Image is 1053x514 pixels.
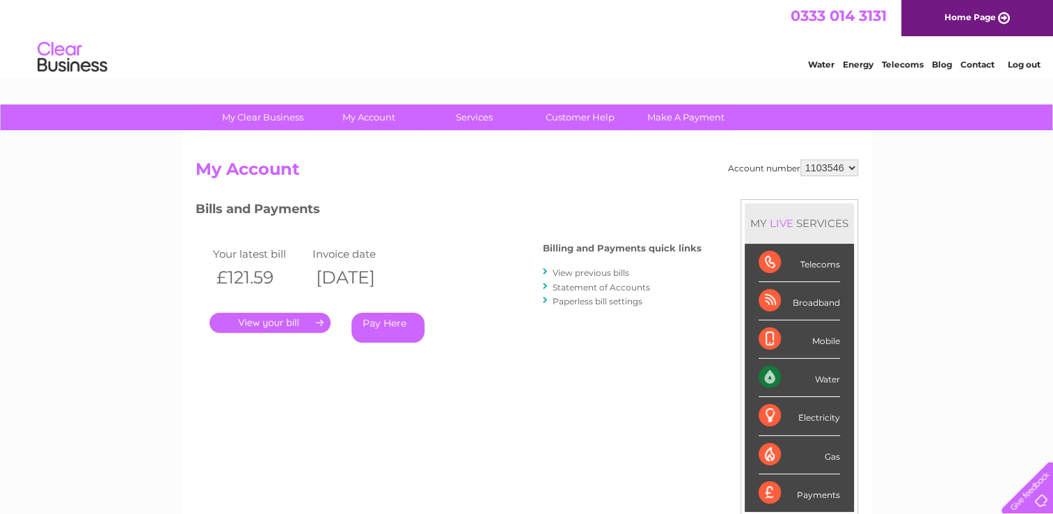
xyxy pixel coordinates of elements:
[553,267,629,278] a: View previous bills
[745,203,854,243] div: MY SERVICES
[767,217,796,230] div: LIVE
[553,282,650,293] a: Statement of Accounts
[351,313,425,343] a: Pay Here
[791,7,887,24] a: 0333 014 3131
[196,159,858,186] h2: My Account
[932,59,952,70] a: Blog
[759,282,840,320] div: Broadband
[209,313,331,333] a: .
[759,244,840,282] div: Telecoms
[543,243,702,254] h4: Billing and Payments quick links
[309,244,409,263] td: Invoice date
[209,244,310,263] td: Your latest bill
[309,263,409,292] th: [DATE]
[808,59,834,70] a: Water
[628,104,743,130] a: Make A Payment
[728,159,858,176] div: Account number
[759,474,840,512] div: Payments
[417,104,532,130] a: Services
[196,199,702,224] h3: Bills and Payments
[1007,59,1040,70] a: Log out
[882,59,924,70] a: Telecoms
[759,397,840,435] div: Electricity
[198,8,856,68] div: Clear Business is a trading name of Verastar Limited (registered in [GEOGRAPHIC_DATA] No. 3667643...
[209,263,310,292] th: £121.59
[960,59,995,70] a: Contact
[759,436,840,474] div: Gas
[523,104,638,130] a: Customer Help
[843,59,873,70] a: Energy
[311,104,426,130] a: My Account
[553,296,642,306] a: Paperless bill settings
[759,320,840,359] div: Mobile
[37,36,108,79] img: logo.png
[205,104,320,130] a: My Clear Business
[759,359,840,397] div: Water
